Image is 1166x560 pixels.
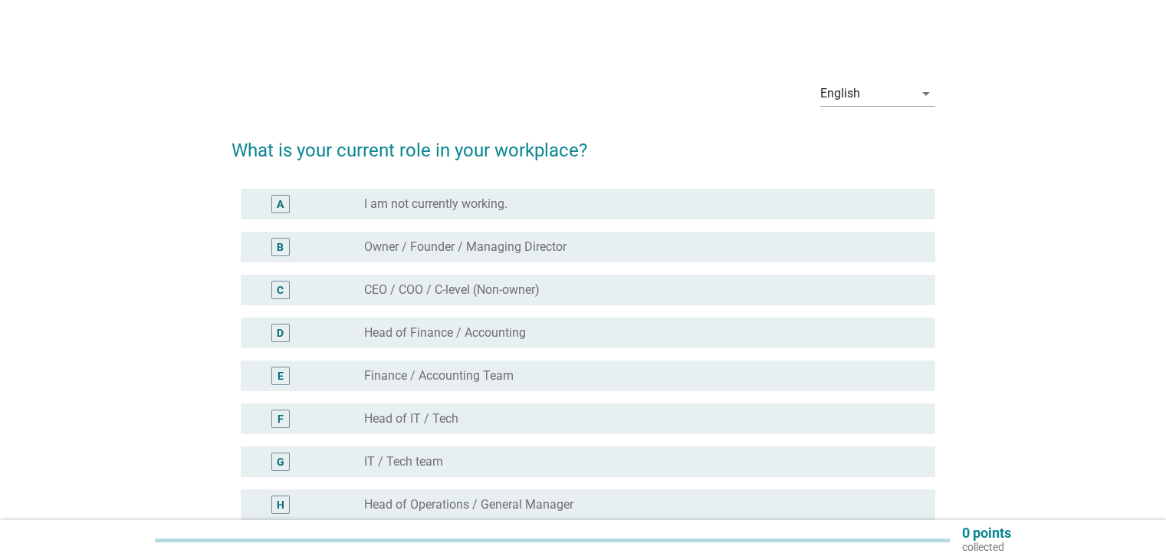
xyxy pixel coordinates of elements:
label: Owner / Founder / Managing Director [364,239,567,255]
div: B [277,239,284,255]
div: D [277,325,284,341]
p: collected [962,540,1011,554]
label: I am not currently working. [364,196,507,212]
p: 0 points [962,526,1011,540]
label: Finance / Accounting Team [364,368,514,384]
i: arrow_drop_down [917,84,935,103]
label: Head of IT / Tech [364,411,458,427]
div: F [278,411,284,427]
label: Head of Finance / Accounting [364,325,526,341]
div: G [277,454,284,470]
div: English [820,87,860,100]
div: E [278,368,284,384]
h2: What is your current role in your workplace? [232,121,935,164]
div: H [277,497,284,513]
label: Head of Operations / General Manager [364,497,573,512]
div: C [277,282,284,298]
div: A [277,196,284,212]
label: IT / Tech team [364,454,443,469]
label: CEO / COO / C-level (Non-owner) [364,282,540,298]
